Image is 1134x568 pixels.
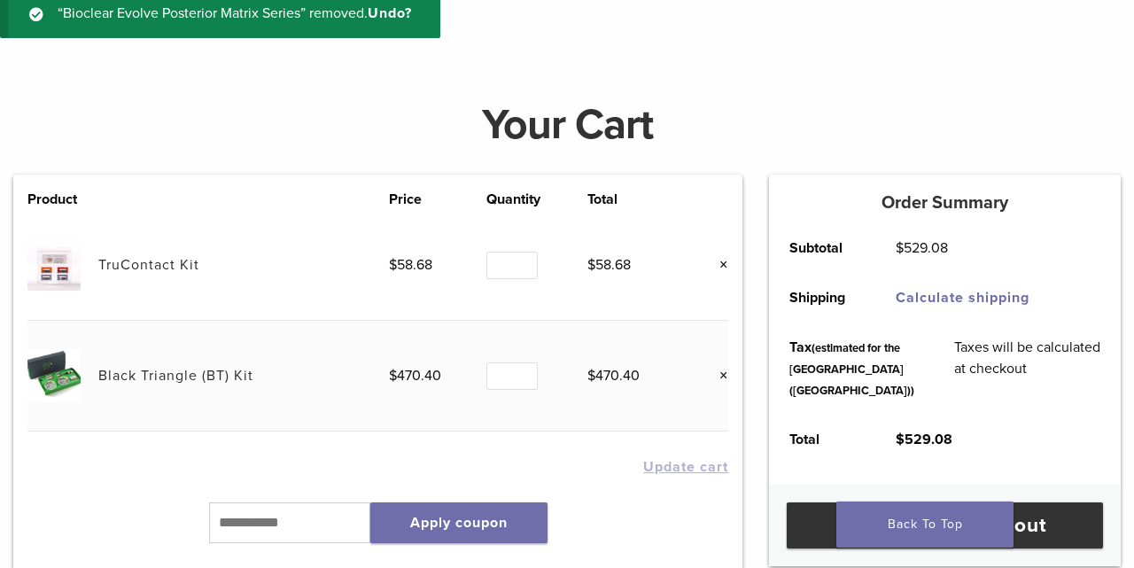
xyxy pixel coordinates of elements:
span: $ [587,256,595,274]
span: $ [587,367,595,385]
bdi: 470.40 [389,367,441,385]
th: Total [769,415,875,464]
bdi: 58.68 [587,256,631,274]
th: Price [389,189,486,210]
th: Tax [769,323,934,415]
a: TruContact Kit [98,256,199,274]
a: Undo? [368,4,412,22]
span: $ [896,431,905,448]
bdi: 529.08 [896,239,948,257]
th: Shipping [769,273,875,323]
a: Black Triangle (BT) Kit [98,367,253,385]
a: Proceed to checkout [787,502,1103,549]
bdi: 470.40 [587,367,640,385]
th: Subtotal [769,223,875,273]
img: TruContact Kit [27,238,80,291]
bdi: 529.08 [896,431,952,448]
span: $ [389,256,397,274]
h5: Order Summary [769,192,1121,214]
a: Remove this item [705,253,728,276]
button: Apply coupon [370,502,548,543]
button: Update cart [643,460,728,474]
th: Quantity [486,189,587,210]
a: Calculate shipping [896,289,1029,307]
td: Taxes will be calculated at checkout [935,323,1121,415]
th: Total [587,189,685,210]
a: Back To Top [836,502,1014,548]
small: (estimated for the [GEOGRAPHIC_DATA] ([GEOGRAPHIC_DATA])) [789,341,914,398]
span: $ [389,367,397,385]
th: Product [27,189,98,210]
a: Remove this item [705,364,728,387]
span: $ [896,239,904,257]
bdi: 58.68 [389,256,432,274]
img: Black Triangle (BT) Kit [27,349,80,401]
